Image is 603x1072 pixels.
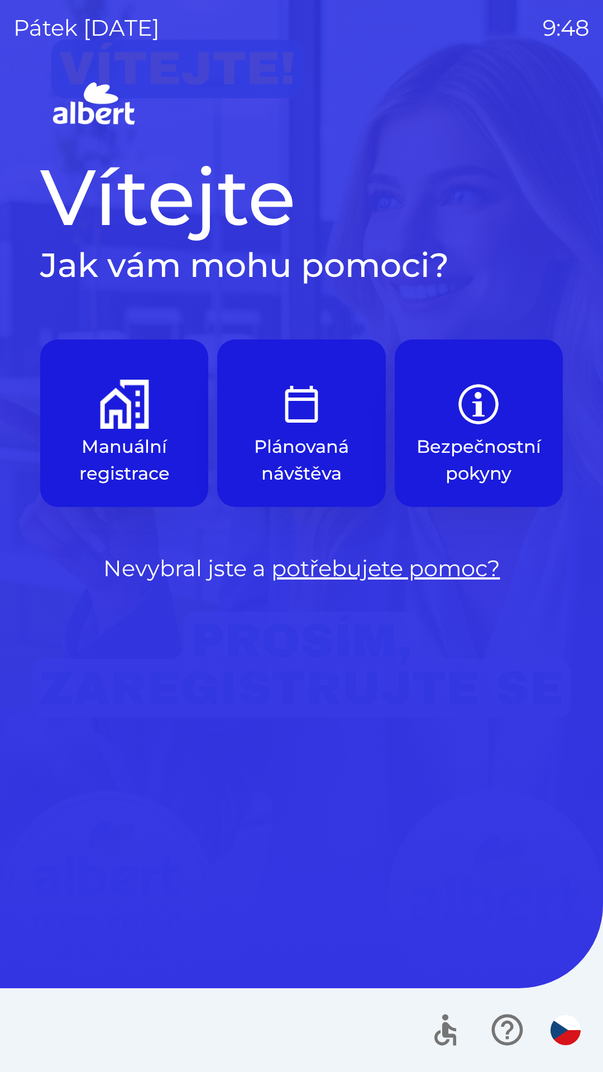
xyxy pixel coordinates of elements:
[395,339,563,507] button: Bezpečnostní pokyny
[543,11,590,45] p: 9:48
[100,380,149,429] img: d73f94ca-8ab6-4a86-aa04-b3561b69ae4e.png
[40,245,563,286] h2: Jak vám mohu pomoci?
[271,554,500,582] a: potřebujete pomoc?
[40,552,563,585] p: Nevybral jste a
[40,78,563,132] img: Logo
[551,1015,581,1045] img: cs flag
[277,380,326,429] img: e9efe3d3-6003-445a-8475-3fd9a2e5368f.png
[244,433,358,487] p: Plánovaná návštěva
[454,380,503,429] img: b85e123a-dd5f-4e82-bd26-90b222bbbbcf.png
[67,433,181,487] p: Manuální registrace
[217,339,385,507] button: Plánovaná návštěva
[40,150,563,245] h1: Vítejte
[417,433,541,487] p: Bezpečnostní pokyny
[13,11,160,45] p: pátek [DATE]
[40,339,208,507] button: Manuální registrace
